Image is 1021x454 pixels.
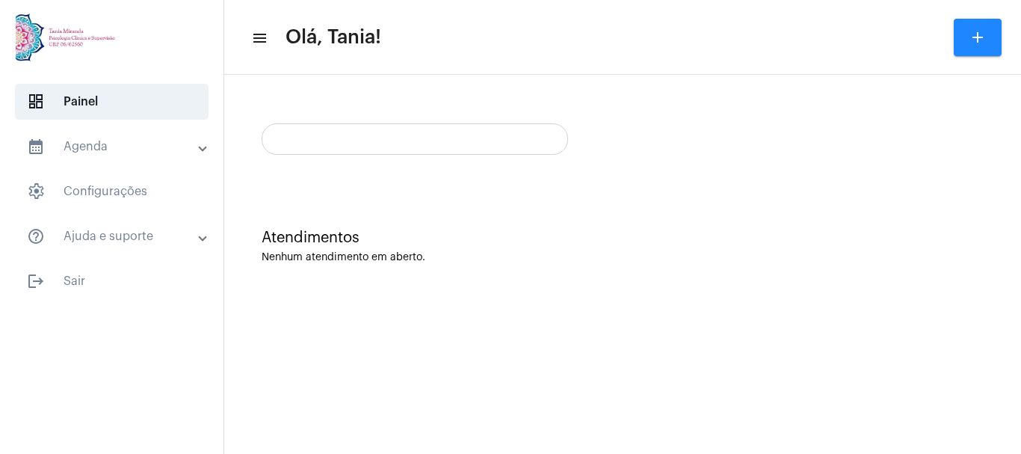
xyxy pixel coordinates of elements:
span: Olá, Tania! [286,25,381,49]
span: sidenav icon [27,93,45,111]
mat-expansion-panel-header: sidenav iconAjuda e suporte [9,218,223,254]
mat-icon: sidenav icon [251,29,266,47]
mat-icon: sidenav icon [27,138,45,156]
mat-panel-title: Ajuda e suporte [27,227,200,245]
mat-expansion-panel-header: sidenav iconAgenda [9,129,223,165]
img: 82f91219-cc54-a9e9-c892-318f5ec67ab1.jpg [12,7,123,67]
mat-icon: add [969,28,987,46]
div: Nenhum atendimento em aberto. [262,252,984,263]
span: Sair [15,263,209,299]
span: sidenav icon [27,182,45,200]
span: Painel [15,84,209,120]
span: Configurações [15,174,209,209]
mat-icon: sidenav icon [27,227,45,245]
mat-icon: sidenav icon [27,272,45,290]
mat-panel-title: Agenda [27,138,200,156]
div: Atendimentos [262,230,984,246]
